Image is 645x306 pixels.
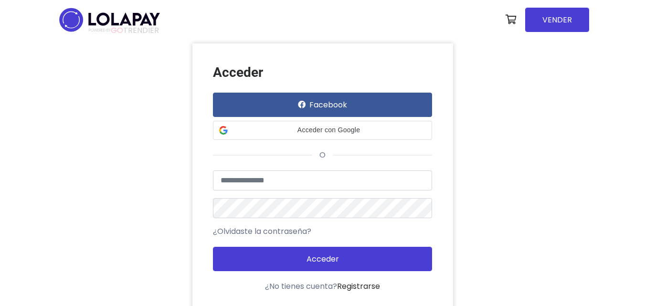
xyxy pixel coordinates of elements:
span: GO [111,25,123,36]
a: ¿Olvidaste la contraseña? [213,226,311,237]
span: o [312,149,333,160]
span: TRENDIER [89,26,159,35]
div: ¿No tienes cuenta? [213,281,432,292]
span: POWERED BY [89,28,111,33]
a: Registrarse [337,281,380,292]
button: Facebook [213,93,432,117]
span: Acceder con Google [232,125,426,135]
button: Acceder [213,247,432,271]
h3: Acceder [213,64,432,81]
img: logo [56,5,163,35]
div: Acceder con Google [213,121,432,140]
a: VENDER [525,8,589,32]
